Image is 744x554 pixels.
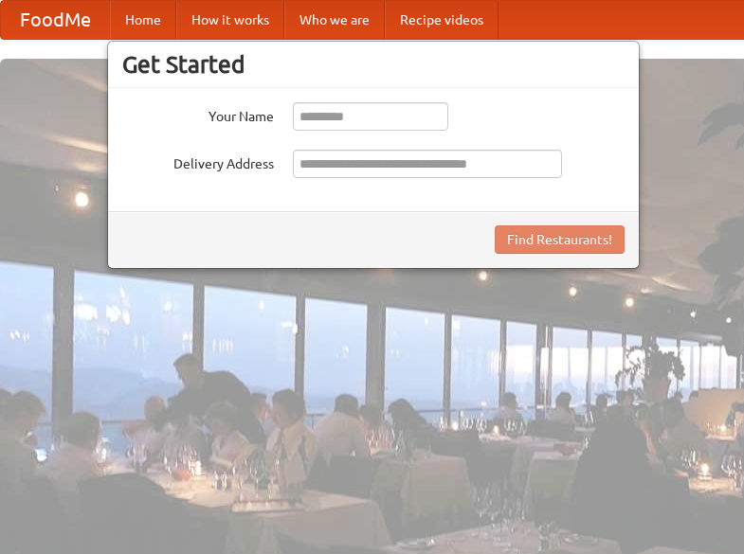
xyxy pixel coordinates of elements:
[284,1,385,39] a: Who we are
[122,50,625,79] h3: Get Started
[176,1,284,39] a: How it works
[1,1,110,39] a: FoodMe
[495,225,625,254] button: Find Restaurants!
[122,102,274,126] label: Your Name
[122,150,274,173] label: Delivery Address
[385,1,499,39] a: Recipe videos
[110,1,176,39] a: Home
